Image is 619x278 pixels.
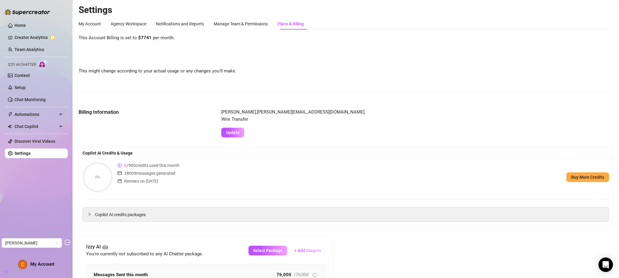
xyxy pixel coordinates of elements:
span: Renews on [DATE] [124,178,158,184]
img: ACg8ocLcrnZpPqQW7txpPHeR85_R6zGR51L1_JpOIlaEC_rlfv3NMg=s96-c [18,260,27,269]
a: Home [15,23,26,28]
span: mail [118,170,122,177]
button: Select Package [248,246,287,255]
strong: Messages Sent this month [94,272,148,277]
div: Open Intercom Messenger [598,257,613,272]
button: Buy More Credits [566,172,609,182]
a: Chat Monitoring [15,97,46,102]
div: Agency Workspace [111,21,146,27]
span: / 900 credits used this month [124,162,180,169]
span: calendar [118,178,122,184]
span: [PERSON_NAME] , [PERSON_NAME][EMAIL_ADDRESS][DOMAIN_NAME] , Wire Transfer [221,109,365,123]
strong: 76,000 [277,272,291,277]
img: Chat Copilot [8,124,12,129]
span: This Account Billing is set to per month. [79,34,613,42]
span: Billing Information [79,109,180,116]
button: + Add Coupon [290,246,326,255]
div: My Account [79,21,101,27]
span: build [3,270,7,274]
div: Manage Team & Permissions [214,21,268,27]
button: Update [221,128,244,137]
span: You're currently not subscribed to any AI Chatter package. [86,251,203,257]
span: 0% [83,175,113,179]
span: Automations [15,110,57,119]
img: logo-BBDzfeDw.svg [5,9,50,15]
a: Content [15,73,30,78]
span: Izzy AI Chatter [8,62,36,68]
span: thunderbolt [8,112,13,117]
a: Settings [15,151,31,156]
div: Copilot AI credits packages [83,207,609,222]
div: Plans & Billing [277,21,304,27]
span: My Account [30,261,54,267]
span: Copilot AI credits packages [95,211,604,218]
span: dollar-circle [118,162,122,169]
span: Select Package [253,248,283,253]
div: Copilot AI Credits & Usage [83,150,609,156]
span: logout [64,239,70,245]
a: Discover Viral Videos [15,139,55,144]
span: + Add Coupon [294,248,321,253]
a: Team Analytics [15,47,44,52]
span: Chat Copilot [15,122,57,131]
span: / 76,000 [294,272,309,277]
span: Izzy AI 🤖 [86,243,203,251]
div: Notifications and Reports [156,21,204,27]
h2: Settings [79,4,613,16]
span: Carrie Hyrowski [5,238,58,248]
span: 28009 messages generated [124,170,175,177]
span: collapsed [88,212,91,216]
span: 0 [124,163,127,168]
span: reload [313,273,317,277]
span: This might change according to your actual usage or any changes you'll make. [79,68,613,75]
a: Creator Analytics exclamation-circle [15,33,63,42]
strong: $ 7741 [138,35,152,40]
a: Setup [15,85,26,90]
img: AI Chatter [38,59,48,68]
span: Update [226,130,240,135]
span: Buy More Credits [571,175,604,180]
